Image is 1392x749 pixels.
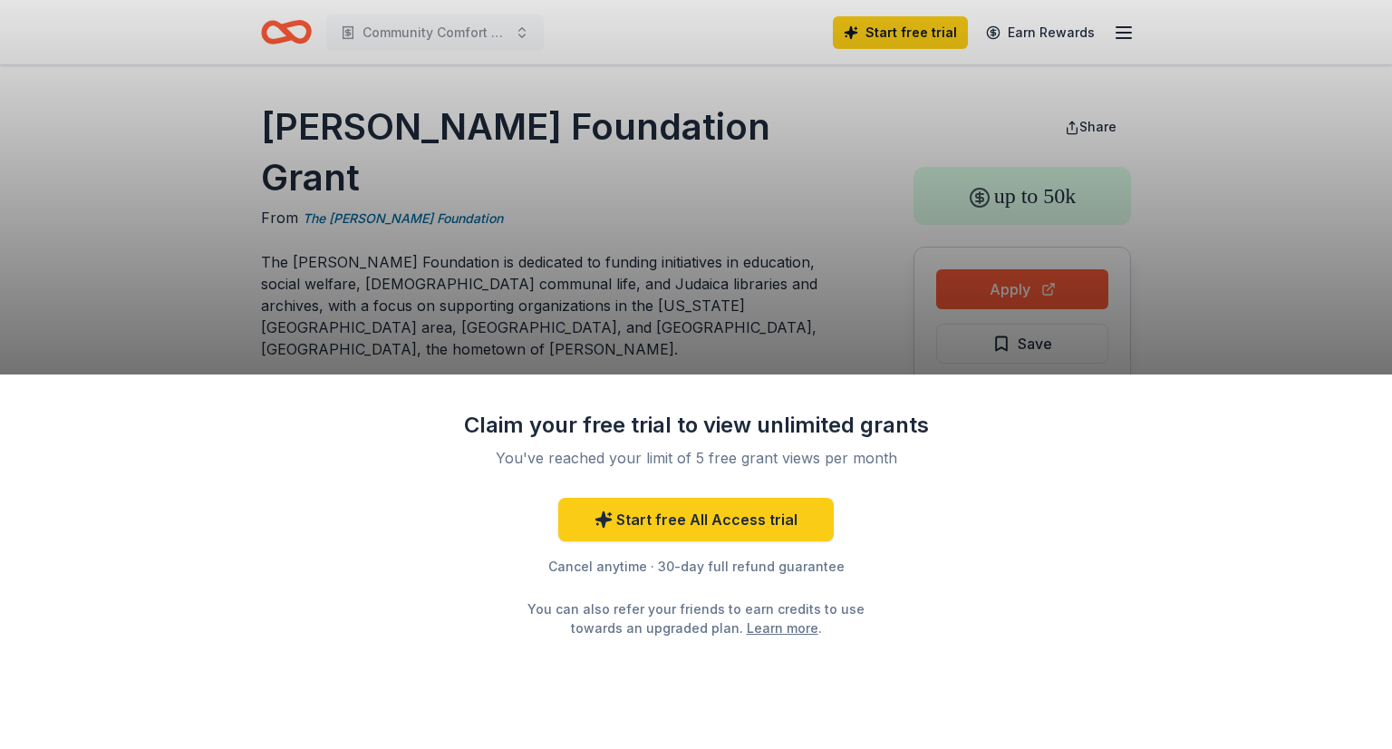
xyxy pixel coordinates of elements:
[747,618,818,637] a: Learn more
[460,556,932,578] div: Cancel anytime · 30-day full refund guarantee
[511,599,881,637] div: You can also refer your friends to earn credits to use towards an upgraded plan. .
[558,498,834,541] a: Start free All Access trial
[460,411,932,440] div: Claim your free trial to view unlimited grants
[482,447,910,469] div: You've reached your limit of 5 free grant views per month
